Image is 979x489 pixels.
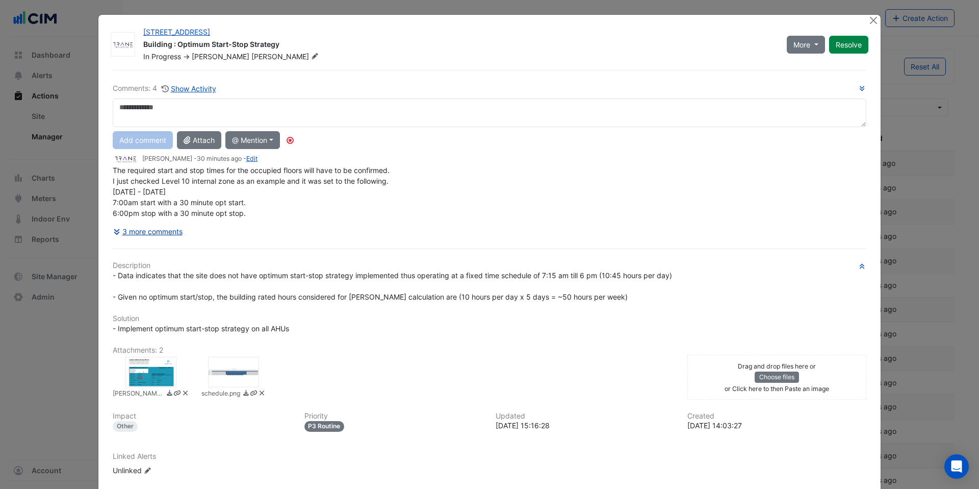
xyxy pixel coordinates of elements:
[113,154,138,165] img: Trane Technologies
[113,324,289,333] span: - Implement optimum start-stop strategy on all AHUs
[496,420,675,431] div: [DATE] 15:16:28
[113,346,866,355] h6: Attachments: 2
[143,39,775,52] div: Building : Optimum Start-Stop Strategy
[113,314,866,323] h6: Solution
[144,467,151,475] fa-icon: Edit Linked Alerts
[286,136,295,145] div: Tooltip anchor
[142,154,257,163] small: [PERSON_NAME] - -
[161,83,217,94] button: Show Activity
[182,389,189,400] a: Delete
[143,28,210,36] a: [STREET_ADDRESS]
[125,357,176,387] div: nabers.png
[143,52,181,61] span: In Progress
[829,36,868,54] button: Resolve
[173,389,181,400] a: Copy link to clipboard
[113,223,183,240] button: 3 more comments
[738,362,816,370] small: Drag and drop files here or
[201,389,240,400] small: schedule.png
[113,412,292,421] h6: Impact
[304,412,484,421] h6: Priority
[113,261,866,270] h6: Description
[113,271,672,301] span: - Data indicates that the site does not have optimum start-stop strategy implemented thus operati...
[166,389,173,400] a: Download
[183,52,190,61] span: ->
[113,166,390,217] span: The required start and stop times for the occupied floors will have to be confirmed. I just check...
[113,465,235,476] div: Unlinked
[113,421,138,432] div: Other
[793,39,810,50] span: More
[192,52,249,61] span: [PERSON_NAME]
[113,83,217,94] div: Comments: 4
[246,155,257,162] a: Edit
[251,52,321,62] span: [PERSON_NAME]
[687,420,867,431] div: [DATE] 14:03:27
[687,412,867,421] h6: Created
[113,389,164,400] small: nabers.png
[208,357,259,387] div: schedule.png
[755,372,799,383] button: Choose files
[787,36,825,54] button: More
[197,155,242,162] span: 2025-10-14 15:16:28
[944,454,969,479] div: Open Intercom Messenger
[868,15,879,26] button: Close
[496,412,675,421] h6: Updated
[225,131,280,149] button: @ Mention
[725,385,829,393] small: or Click here to then Paste an image
[111,40,135,50] img: Trane Technologies
[250,389,257,400] a: Copy link to clipboard
[242,389,250,400] a: Download
[304,421,345,432] div: P3 Routine
[258,389,266,400] a: Delete
[177,131,221,149] button: Attach
[113,452,866,461] h6: Linked Alerts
